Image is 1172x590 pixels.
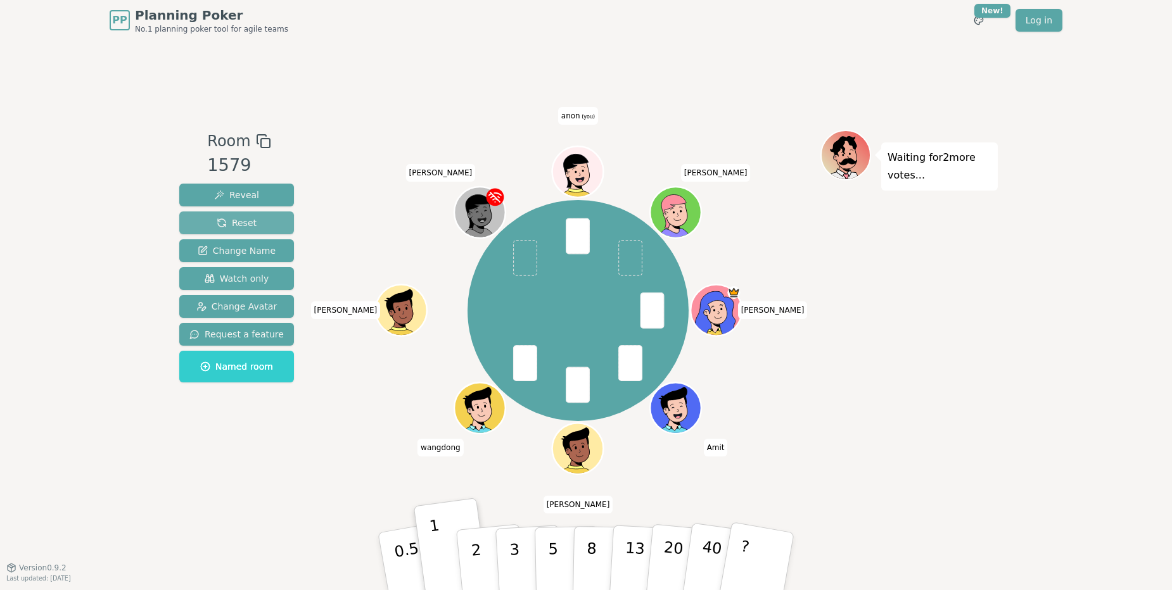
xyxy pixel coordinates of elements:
[200,360,273,373] span: Named room
[311,301,381,319] span: Click to change your name
[704,439,728,456] span: Click to change your name
[207,153,271,179] div: 1579
[974,4,1010,18] div: New!
[207,130,250,153] span: Room
[217,217,257,229] span: Reset
[888,149,991,184] p: Waiting for 2 more votes...
[728,286,741,299] span: steven is the host
[19,563,67,573] span: Version 0.9.2
[1016,9,1062,32] a: Log in
[558,107,598,125] span: Click to change your name
[554,148,602,196] button: Click to change your avatar
[189,328,284,341] span: Request a feature
[967,9,990,32] button: New!
[179,184,294,206] button: Reveal
[196,300,277,313] span: Change Avatar
[198,244,276,257] span: Change Name
[135,24,288,34] span: No.1 planning poker tool for agile teams
[135,6,288,24] span: Planning Poker
[179,351,294,382] button: Named room
[417,439,464,456] span: Click to change your name
[6,563,67,573] button: Version0.9.2
[112,13,127,28] span: PP
[580,114,596,120] span: (you)
[179,295,294,318] button: Change Avatar
[179,211,294,234] button: Reset
[6,575,71,582] span: Last updated: [DATE]
[406,164,476,182] span: Click to change your name
[179,267,294,290] button: Watch only
[214,189,259,201] span: Reveal
[205,272,269,285] span: Watch only
[179,239,294,262] button: Change Name
[428,517,447,586] p: 1
[681,164,751,182] span: Click to change your name
[179,323,294,346] button: Request a feature
[738,301,808,319] span: Click to change your name
[110,6,288,34] a: PPPlanning PokerNo.1 planning poker tool for agile teams
[544,496,613,513] span: Click to change your name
